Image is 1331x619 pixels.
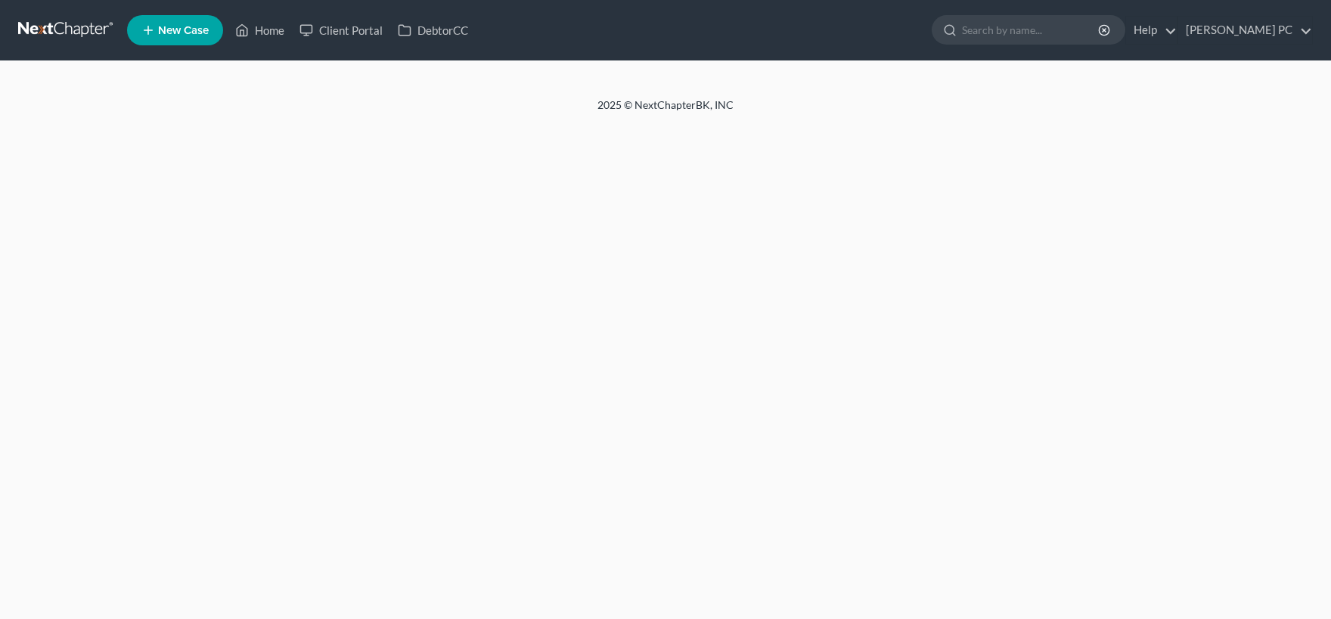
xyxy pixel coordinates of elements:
div: 2025 © NextChapterBK, INC [234,97,1097,125]
a: Client Portal [292,17,390,44]
a: DebtorCC [390,17,476,44]
span: New Case [158,25,209,36]
a: [PERSON_NAME] PC [1178,17,1312,44]
a: Help [1126,17,1177,44]
input: Search by name... [962,16,1100,44]
a: Home [228,17,292,44]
